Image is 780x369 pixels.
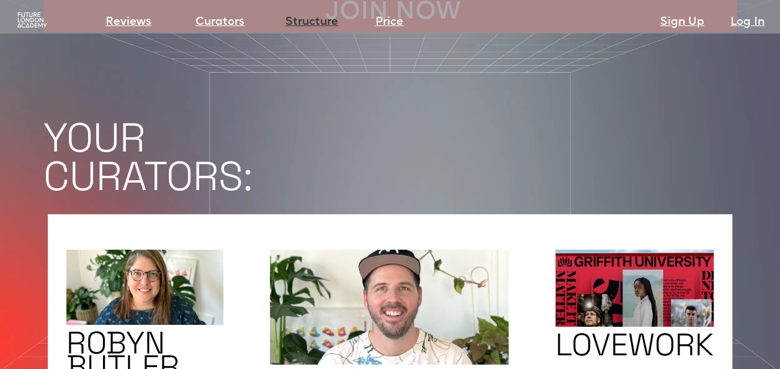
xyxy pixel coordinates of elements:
a: Structure [285,14,338,31]
a: Sign Up [660,14,704,31]
a: Price [375,14,403,31]
a: Reviews [105,14,151,31]
a: Log In [730,14,764,31]
a: Curators [195,14,244,31]
h2: LOVEWORK [555,333,714,357]
h1: YOUR CURATORS: [43,119,780,196]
